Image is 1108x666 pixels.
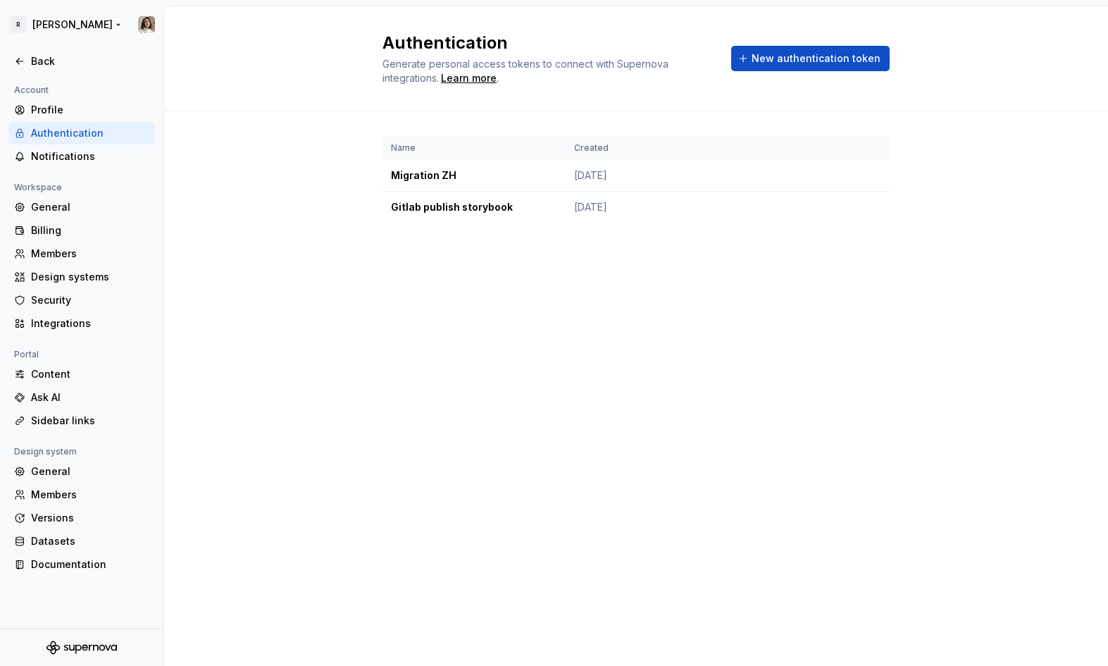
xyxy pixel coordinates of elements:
div: Design system [8,443,82,460]
a: Versions [8,507,155,529]
a: Learn more [441,71,497,85]
th: Created [566,137,853,160]
td: [DATE] [566,160,853,192]
div: General [31,200,149,214]
span: Generate personal access tokens to connect with Supernova integrations. [382,58,671,84]
div: Back [31,54,149,68]
svg: Supernova Logo [46,641,117,655]
a: Profile [8,99,155,121]
div: Versions [31,511,149,525]
div: Content [31,367,149,381]
div: Portal [8,346,44,363]
div: R [10,16,27,33]
td: Gitlab publish storybook [382,192,566,223]
div: Integrations [31,316,149,331]
span: New authentication token [752,51,880,66]
a: Design systems [8,266,155,288]
img: Sandrina pereira [138,16,155,33]
a: Billing [8,219,155,242]
div: Documentation [31,557,149,572]
a: Members [8,242,155,265]
div: Members [31,488,149,502]
div: Workspace [8,179,68,196]
div: Profile [31,103,149,117]
a: Authentication [8,122,155,144]
a: Integrations [8,312,155,335]
td: Migration ZH [382,160,566,192]
div: Members [31,247,149,261]
a: Members [8,483,155,506]
a: Back [8,50,155,73]
a: Notifications [8,145,155,168]
div: Datasets [31,534,149,548]
div: Sidebar links [31,414,149,428]
a: Sidebar links [8,409,155,432]
div: Notifications [31,149,149,164]
div: Design systems [31,270,149,284]
div: Ask AI [31,390,149,405]
div: Authentication [31,126,149,140]
button: R[PERSON_NAME]Sandrina pereira [3,9,161,40]
div: Billing [31,223,149,238]
th: Name [382,137,566,160]
div: [PERSON_NAME] [32,18,113,32]
div: General [31,464,149,479]
a: Datasets [8,530,155,553]
button: New authentication token [731,46,890,71]
a: Documentation [8,553,155,576]
a: General [8,460,155,483]
a: General [8,196,155,218]
div: Security [31,293,149,307]
h2: Authentication [382,32,714,54]
td: [DATE] [566,192,853,223]
span: . [439,73,499,84]
a: Security [8,289,155,312]
a: Content [8,363,155,386]
a: Ask AI [8,386,155,409]
div: Account [8,82,54,99]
